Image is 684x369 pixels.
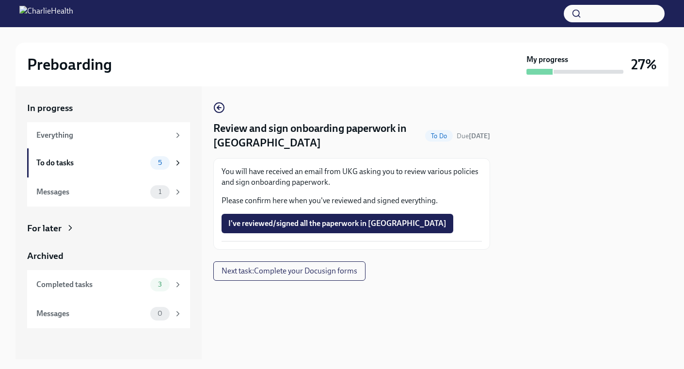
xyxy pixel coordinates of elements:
[27,102,190,114] a: In progress
[27,222,190,235] a: For later
[27,177,190,207] a: Messages1
[222,195,482,206] p: Please confirm here when you've reviewed and signed everything.
[457,131,490,141] span: October 10th, 2025 09:00
[213,261,366,281] button: Next task:Complete your Docusign forms
[152,159,168,166] span: 5
[36,308,146,319] div: Messages
[228,219,446,228] span: I've reviewed/signed all the paperwork in [GEOGRAPHIC_DATA]
[36,130,170,141] div: Everything
[36,279,146,290] div: Completed tasks
[222,166,482,188] p: You will have received an email from UKG asking you to review various policies and sign onboardin...
[222,214,453,233] button: I've reviewed/signed all the paperwork in [GEOGRAPHIC_DATA]
[152,310,168,317] span: 0
[27,299,190,328] a: Messages0
[222,266,357,276] span: Next task : Complete your Docusign forms
[27,250,190,262] a: Archived
[27,122,190,148] a: Everything
[457,132,490,140] span: Due
[425,132,453,140] span: To Do
[526,54,568,65] strong: My progress
[152,281,168,288] span: 3
[27,222,62,235] div: For later
[36,158,146,168] div: To do tasks
[213,121,421,150] h4: Review and sign onboarding paperwork in [GEOGRAPHIC_DATA]
[27,55,112,74] h2: Preboarding
[36,187,146,197] div: Messages
[27,148,190,177] a: To do tasks5
[631,56,657,73] h3: 27%
[153,188,167,195] span: 1
[27,270,190,299] a: Completed tasks3
[469,132,490,140] strong: [DATE]
[19,6,73,21] img: CharlieHealth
